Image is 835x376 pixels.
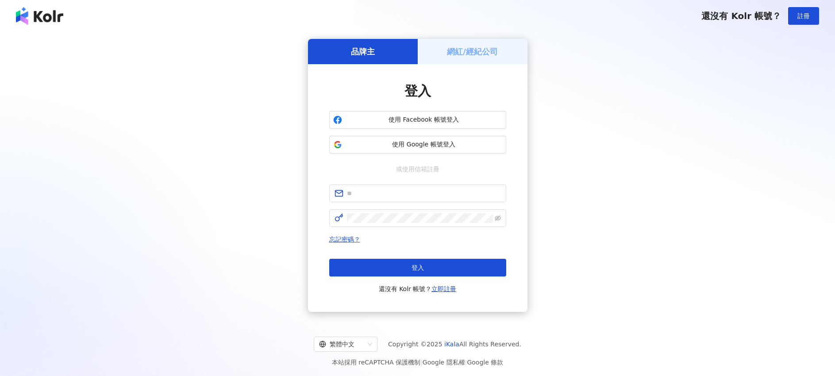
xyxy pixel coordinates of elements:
span: Copyright © 2025 All Rights Reserved. [388,339,521,349]
span: | [420,359,423,366]
span: 使用 Google 帳號登入 [346,140,502,149]
span: 還沒有 Kolr 帳號？ [701,11,781,21]
button: 使用 Facebook 帳號登入 [329,111,506,129]
span: | [465,359,467,366]
button: 註冊 [788,7,819,25]
a: Google 條款 [467,359,503,366]
span: 註冊 [797,12,810,19]
img: logo [16,7,63,25]
a: 立即註冊 [431,285,456,292]
a: Google 隱私權 [423,359,465,366]
button: 使用 Google 帳號登入 [329,136,506,153]
h5: 網紅/經紀公司 [447,46,498,57]
h5: 品牌主 [351,46,375,57]
a: 忘記密碼？ [329,236,360,243]
span: 還沒有 Kolr 帳號？ [379,284,457,294]
span: 登入 [404,83,431,99]
span: 或使用信箱註冊 [390,164,446,174]
button: 登入 [329,259,506,276]
span: eye-invisible [495,215,501,221]
span: 登入 [412,264,424,271]
span: 本站採用 reCAPTCHA 保護機制 [332,357,503,368]
div: 繁體中文 [319,337,364,351]
a: iKala [444,341,459,348]
span: 使用 Facebook 帳號登入 [346,115,502,124]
